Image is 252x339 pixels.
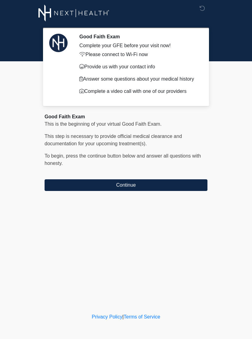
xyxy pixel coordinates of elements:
[49,34,68,52] img: Agent Avatar
[38,5,109,21] img: Next-Health Logo
[45,179,207,191] button: Continue
[122,314,124,319] a: |
[124,314,160,319] a: Terms of Service
[79,42,198,49] div: Complete your GFE before your visit now!
[79,88,198,95] p: Complete a video call with one of our providers
[45,153,201,166] span: To begin, ﻿﻿﻿﻿﻿﻿press the continue button below and answer all questions with honesty.
[92,314,123,319] a: Privacy Policy
[45,134,182,146] span: This step is necessary to provide official medical clearance and documentation for your upcoming ...
[79,75,198,83] p: Answer some questions about your medical history
[79,63,198,70] p: Provide us with your contact info
[79,34,198,40] h2: Good Faith Exam
[79,51,198,58] p: Please connect to Wi-Fi now
[45,113,207,120] div: Good Faith Exam
[45,121,162,127] span: This is the beginning of your virtual Good Faith Exam.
